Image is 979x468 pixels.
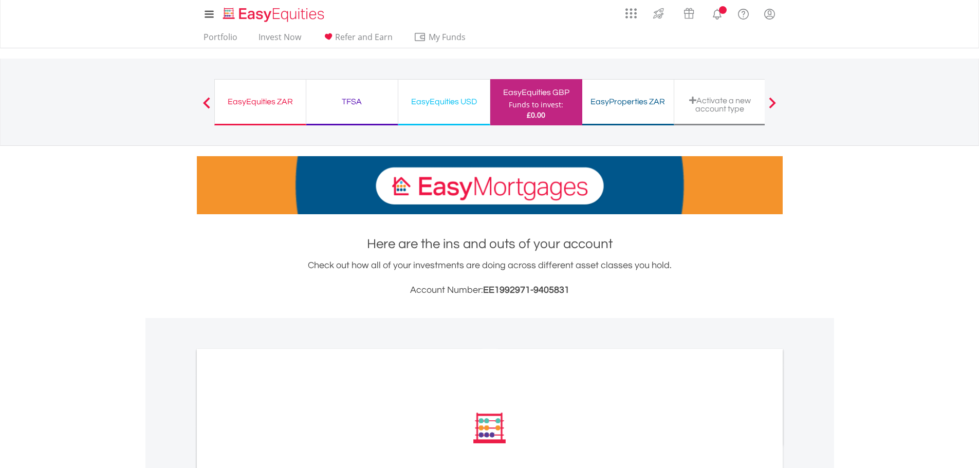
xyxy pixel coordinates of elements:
h1: Here are the ins and outs of your account [197,235,783,253]
img: EasyMortage Promotion Banner [197,156,783,214]
div: EasyEquities ZAR [221,95,300,109]
span: My Funds [414,30,481,44]
div: EasyEquities GBP [496,85,576,100]
div: EasyProperties ZAR [588,95,668,109]
img: thrive-v2.svg [650,5,667,22]
div: Activate a new account type [680,96,760,113]
a: Refer and Earn [318,32,397,48]
a: My Profile [756,3,783,25]
span: £0.00 [527,110,545,120]
a: Invest Now [254,32,305,48]
div: EasyEquities USD [404,95,484,109]
img: EasyEquities_Logo.png [221,6,328,23]
a: Portfolio [199,32,242,48]
span: Refer and Earn [335,31,393,43]
div: Check out how all of your investments are doing across different asset classes you hold. [197,258,783,297]
a: FAQ's and Support [730,3,756,23]
a: AppsGrid [619,3,643,19]
img: vouchers-v2.svg [680,5,697,22]
span: EE1992971-9405831 [483,285,569,295]
div: Funds to invest: [509,100,563,110]
a: Vouchers [674,3,704,22]
a: Notifications [704,3,730,23]
h3: Account Number: [197,283,783,297]
a: Home page [219,3,328,23]
div: TFSA [312,95,392,109]
img: grid-menu-icon.svg [625,8,637,19]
